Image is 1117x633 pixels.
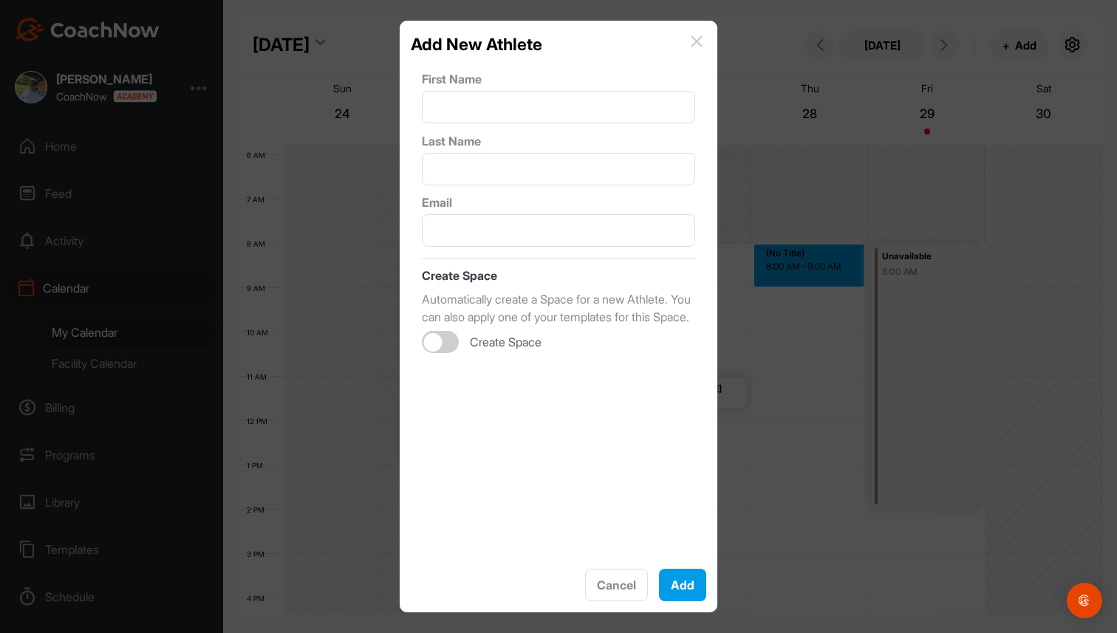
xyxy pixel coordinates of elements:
[422,290,695,326] p: Automatically create a Space for a new Athlete. You can also apply one of your templates for this...
[659,569,706,601] button: Add
[422,132,695,150] label: Last Name
[411,32,542,57] h2: Add New Athlete
[422,267,695,284] p: Create Space
[422,194,695,211] label: Email
[422,70,695,88] label: First Name
[691,35,703,47] img: info
[470,335,542,350] span: Create Space
[1067,583,1102,618] div: Open Intercom Messenger
[585,569,648,601] button: Cancel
